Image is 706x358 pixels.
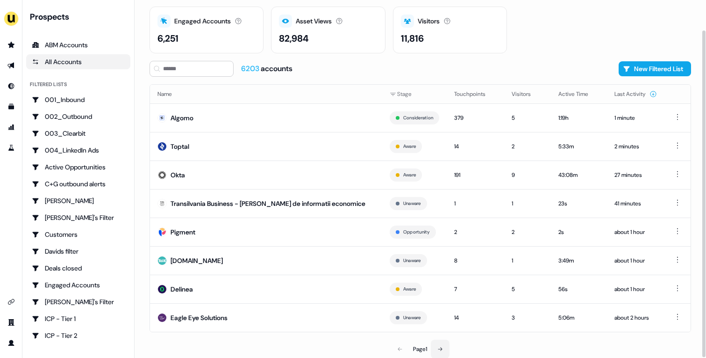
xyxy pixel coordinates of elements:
[403,285,416,293] button: Aware
[401,31,424,45] div: 11,816
[4,315,19,330] a: Go to team
[32,297,125,307] div: [PERSON_NAME]'s Filter
[558,142,599,151] div: 5:33m
[171,227,195,237] div: Pigment
[512,113,543,123] div: 5
[512,256,543,265] div: 1
[512,313,543,322] div: 3
[32,40,125,50] div: ABM Accounts
[403,199,421,208] button: Unaware
[26,160,130,175] a: Go to Active Opportunities
[26,278,130,292] a: Go to Engaged Accounts
[26,311,130,326] a: Go to ICP - Tier 1
[26,143,130,158] a: Go to 004_LinkedIn Ads
[454,313,497,322] div: 14
[32,129,125,138] div: 003_Clearbit
[614,86,657,102] button: Last Activity
[26,227,130,242] a: Go to Customers
[32,179,125,189] div: C+G outbound alerts
[26,176,130,191] a: Go to C+G outbound alerts
[403,228,430,236] button: Opportunity
[32,280,125,290] div: Engaged Accounts
[512,227,543,237] div: 2
[558,227,599,237] div: 2s
[279,31,309,45] div: 82,984
[512,86,542,102] button: Visitors
[26,37,130,52] a: ABM Accounts
[614,170,657,180] div: 27 minutes
[26,210,130,225] a: Go to Charlotte's Filter
[32,196,125,205] div: [PERSON_NAME]
[32,263,125,273] div: Deals closed
[32,331,125,340] div: ICP - Tier 2
[614,227,657,237] div: about 1 hour
[171,313,228,322] div: Eagle Eye Solutions
[454,256,497,265] div: 8
[558,86,599,102] button: Active Time
[454,113,497,123] div: 379
[454,227,497,237] div: 2
[454,170,497,180] div: 191
[26,244,130,259] a: Go to Davids filter
[171,142,189,151] div: Toptal
[174,16,231,26] div: Engaged Accounts
[558,285,599,294] div: 56s
[454,142,497,151] div: 14
[30,11,130,22] div: Prospects
[32,314,125,323] div: ICP - Tier 1
[614,199,657,208] div: 41 minutes
[4,120,19,135] a: Go to attribution
[614,313,657,322] div: about 2 hours
[614,256,657,265] div: about 1 hour
[614,142,657,151] div: 2 minutes
[26,261,130,276] a: Go to Deals closed
[32,247,125,256] div: Davids filter
[390,89,439,99] div: Stage
[558,313,599,322] div: 5:06m
[403,114,433,122] button: Consideration
[26,92,130,107] a: Go to 001_Inbound
[241,64,261,73] span: 6203
[614,113,657,123] div: 1 minute
[403,171,416,179] button: Aware
[558,199,599,208] div: 23s
[241,64,292,74] div: accounts
[26,109,130,124] a: Go to 002_Outbound
[171,170,185,180] div: Okta
[32,213,125,222] div: [PERSON_NAME]'s Filter
[4,336,19,351] a: Go to profile
[403,256,421,265] button: Unaware
[558,170,599,180] div: 43:08m
[26,328,130,343] a: Go to ICP - Tier 2
[171,113,193,123] div: Algomo
[4,37,19,52] a: Go to prospects
[4,79,19,94] a: Go to Inbound
[171,199,365,208] div: Transilvania Business - [PERSON_NAME] de informatii economice
[171,285,193,294] div: Delinea
[296,16,332,26] div: Asset Views
[32,162,125,172] div: Active Opportunities
[512,170,543,180] div: 9
[4,99,19,114] a: Go to templates
[614,285,657,294] div: about 1 hour
[619,61,691,76] button: New Filtered List
[418,16,440,26] div: Visitors
[26,294,130,309] a: Go to Geneviève's Filter
[30,80,67,88] div: Filtered lists
[454,86,497,102] button: Touchpoints
[454,199,497,208] div: 1
[4,140,19,155] a: Go to experiments
[558,113,599,123] div: 1:19h
[558,256,599,265] div: 3:49m
[150,85,382,103] th: Name
[32,112,125,121] div: 002_Outbound
[32,57,125,66] div: All Accounts
[32,146,125,155] div: 004_LinkedIn Ads
[4,294,19,309] a: Go to integrations
[26,126,130,141] a: Go to 003_Clearbit
[171,256,223,265] div: [DOMAIN_NAME]
[413,344,427,354] div: Page 1
[403,314,421,322] button: Unaware
[157,31,178,45] div: 6,251
[454,285,497,294] div: 7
